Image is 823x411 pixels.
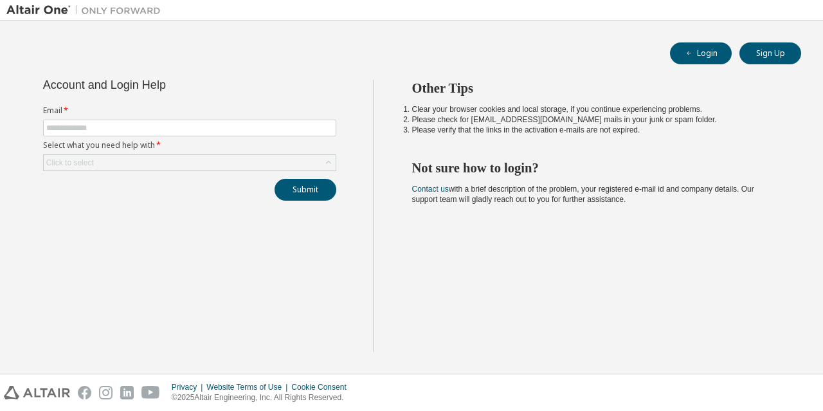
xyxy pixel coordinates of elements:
[43,140,336,151] label: Select what you need help with
[44,155,336,170] div: Click to select
[78,386,91,399] img: facebook.svg
[6,4,167,17] img: Altair One
[172,382,206,392] div: Privacy
[291,382,354,392] div: Cookie Consent
[412,185,754,204] span: with a brief description of the problem, your registered e-mail id and company details. Our suppo...
[412,160,779,176] h2: Not sure how to login?
[412,114,779,125] li: Please check for [EMAIL_ADDRESS][DOMAIN_NAME] mails in your junk or spam folder.
[46,158,94,168] div: Click to select
[172,392,354,403] p: © 2025 Altair Engineering, Inc. All Rights Reserved.
[670,42,732,64] button: Login
[739,42,801,64] button: Sign Up
[412,125,779,135] li: Please verify that the links in the activation e-mails are not expired.
[412,185,449,194] a: Contact us
[412,80,779,96] h2: Other Tips
[99,386,113,399] img: instagram.svg
[275,179,336,201] button: Submit
[120,386,134,399] img: linkedin.svg
[412,104,779,114] li: Clear your browser cookies and local storage, if you continue experiencing problems.
[43,80,278,90] div: Account and Login Help
[141,386,160,399] img: youtube.svg
[206,382,291,392] div: Website Terms of Use
[4,386,70,399] img: altair_logo.svg
[43,105,336,116] label: Email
